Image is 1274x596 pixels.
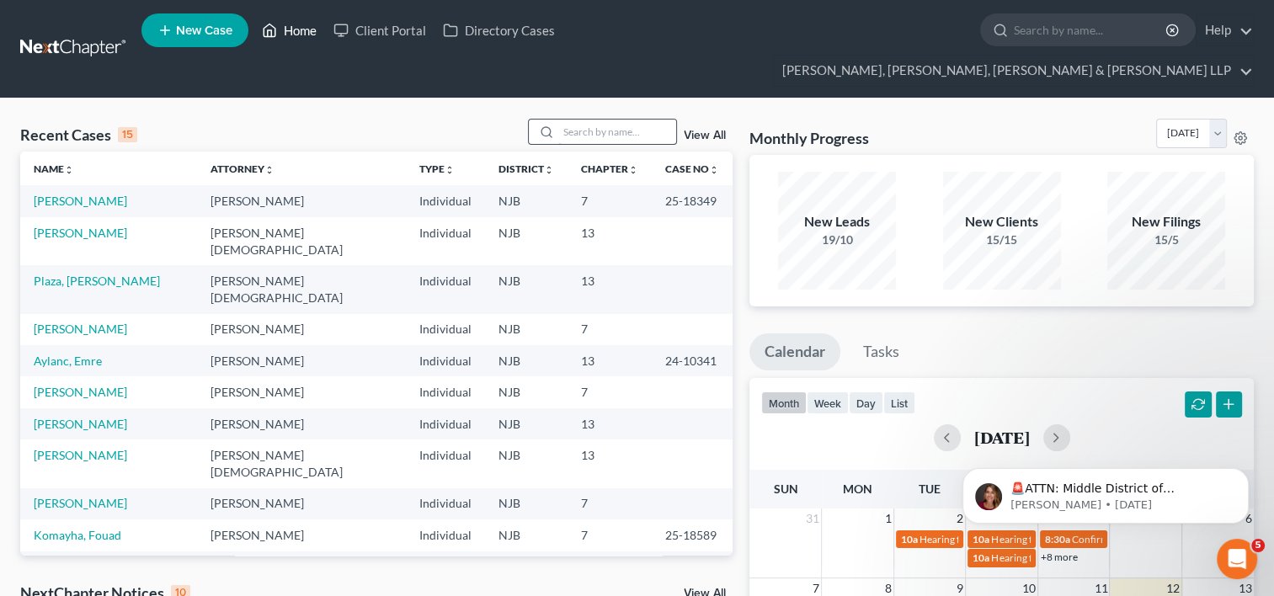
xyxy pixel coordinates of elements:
[406,439,485,487] td: Individual
[568,376,652,407] td: 7
[568,519,652,551] td: 7
[749,128,869,148] h3: Monthly Progress
[34,162,74,175] a: Nameunfold_more
[665,162,719,175] a: Case Nounfold_more
[406,408,485,439] td: Individual
[684,130,726,141] a: View All
[406,314,485,345] td: Individual
[176,24,232,37] span: New Case
[973,551,989,564] span: 10a
[568,488,652,519] td: 7
[197,488,406,519] td: [PERSON_NAME]
[485,439,568,487] td: NJB
[807,391,849,414] button: week
[843,482,872,496] span: Mon
[20,125,137,145] div: Recent Cases
[498,162,554,175] a: Districtunfold_more
[34,385,127,399] a: [PERSON_NAME]
[652,345,733,376] td: 24-10341
[974,428,1030,446] h2: [DATE]
[197,217,406,265] td: [PERSON_NAME][DEMOGRAPHIC_DATA]
[568,408,652,439] td: 13
[485,345,568,376] td: NJB
[920,533,1051,545] span: Hearing for [PERSON_NAME]
[581,162,638,175] a: Chapterunfold_more
[406,488,485,519] td: Individual
[568,314,652,345] td: 7
[406,265,485,313] td: Individual
[1107,231,1225,248] div: 15/5
[804,508,821,529] span: 31
[774,482,798,496] span: Sun
[197,408,406,439] td: [PERSON_NAME]
[34,226,127,240] a: [PERSON_NAME]
[937,433,1274,551] iframe: Intercom notifications message
[434,15,563,45] a: Directory Cases
[848,333,914,370] a: Tasks
[883,391,915,414] button: list
[749,333,840,370] a: Calendar
[485,314,568,345] td: NJB
[919,482,941,496] span: Tue
[34,194,127,208] a: [PERSON_NAME]
[197,345,406,376] td: [PERSON_NAME]
[325,15,434,45] a: Client Portal
[761,391,807,414] button: month
[34,528,121,542] a: Komayha, Fouad
[34,417,127,431] a: [PERSON_NAME]
[485,265,568,313] td: NJB
[558,120,676,144] input: Search by name...
[485,217,568,265] td: NJB
[406,519,485,551] td: Individual
[568,265,652,313] td: 13
[406,217,485,265] td: Individual
[264,165,275,175] i: unfold_more
[1251,539,1265,552] span: 5
[197,439,406,487] td: [PERSON_NAME][DEMOGRAPHIC_DATA]
[406,185,485,216] td: Individual
[568,345,652,376] td: 13
[1107,212,1225,231] div: New Filings
[778,212,896,231] div: New Leads
[485,376,568,407] td: NJB
[943,212,1061,231] div: New Clients
[485,408,568,439] td: NJB
[991,551,1212,564] span: Hearing for [PERSON_NAME] & [PERSON_NAME]
[943,231,1061,248] div: 15/15
[652,185,733,216] td: 25-18349
[197,519,406,551] td: [PERSON_NAME]
[211,162,275,175] a: Attorneyunfold_more
[1014,14,1168,45] input: Search by name...
[1217,539,1257,579] iframe: Intercom live chat
[34,354,102,368] a: Aylanc, Emre
[419,162,455,175] a: Typeunfold_more
[118,127,137,142] div: 15
[34,322,127,336] a: [PERSON_NAME]
[253,15,325,45] a: Home
[568,185,652,216] td: 7
[568,217,652,265] td: 13
[568,439,652,487] td: 13
[709,165,719,175] i: unfold_more
[34,274,160,288] a: Plaza, [PERSON_NAME]
[485,185,568,216] td: NJB
[64,165,74,175] i: unfold_more
[34,448,127,462] a: [PERSON_NAME]
[485,488,568,519] td: NJB
[901,533,918,545] span: 10a
[1197,15,1253,45] a: Help
[849,391,883,414] button: day
[197,185,406,216] td: [PERSON_NAME]
[197,376,406,407] td: [PERSON_NAME]
[406,345,485,376] td: Individual
[197,265,406,313] td: [PERSON_NAME][DEMOGRAPHIC_DATA]
[628,165,638,175] i: unfold_more
[883,508,893,529] span: 1
[652,519,733,551] td: 25-18589
[1041,551,1078,563] a: +8 more
[544,165,554,175] i: unfold_more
